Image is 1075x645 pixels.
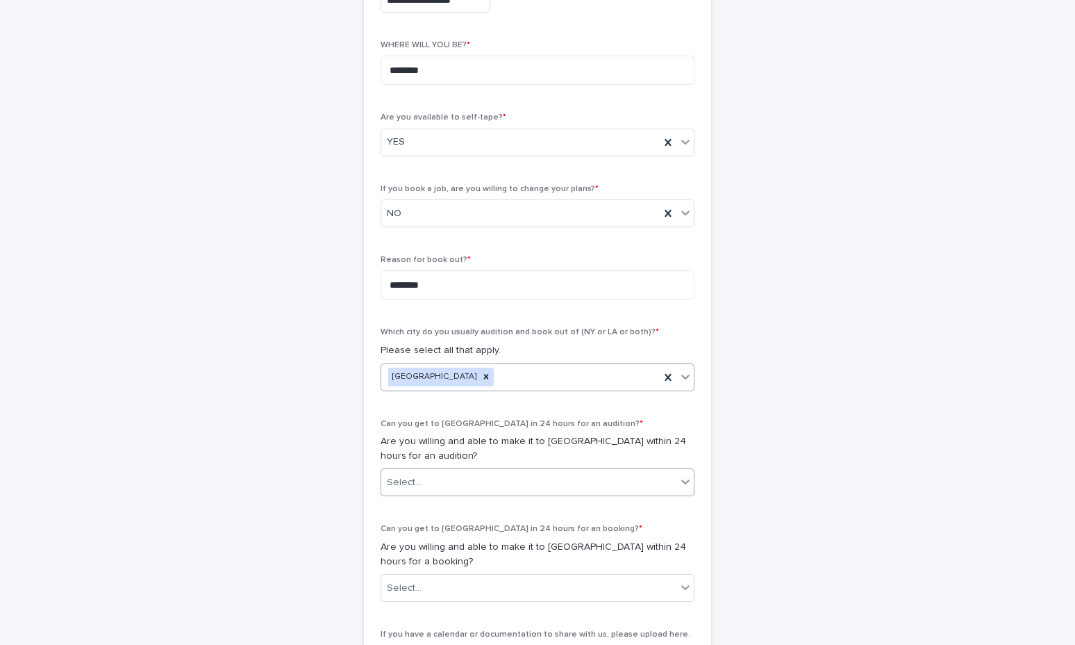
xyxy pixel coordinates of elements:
[388,368,478,386] div: [GEOGRAPHIC_DATA]
[387,581,422,596] div: Select...
[381,434,694,464] p: Are you willing and able to make it to [GEOGRAPHIC_DATA] within 24 hours for an audition?
[381,343,694,358] p: Please select all that apply.
[381,630,690,639] span: If you have a calendar or documentation to share with us, please upload here.
[381,256,471,264] span: Reason for book out?
[381,328,659,336] span: Which city do you usually audition and book out of (NY or LA or both)?
[381,41,470,49] span: WHERE WILL YOU BE?
[381,113,506,122] span: Are you available to self-tape?
[387,135,405,149] span: YES
[381,185,599,193] span: If you book a job, are you willing to change your plans?
[381,420,643,428] span: Can you get to [GEOGRAPHIC_DATA] in 24 hours for an audition?
[387,475,422,490] div: Select...
[381,540,694,569] p: Are you willing and able to make it to [GEOGRAPHIC_DATA] within 24 hours for a booking?
[387,206,401,221] span: NO
[381,525,642,533] span: Can you get to [GEOGRAPHIC_DATA] in 24 hours for an booking?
